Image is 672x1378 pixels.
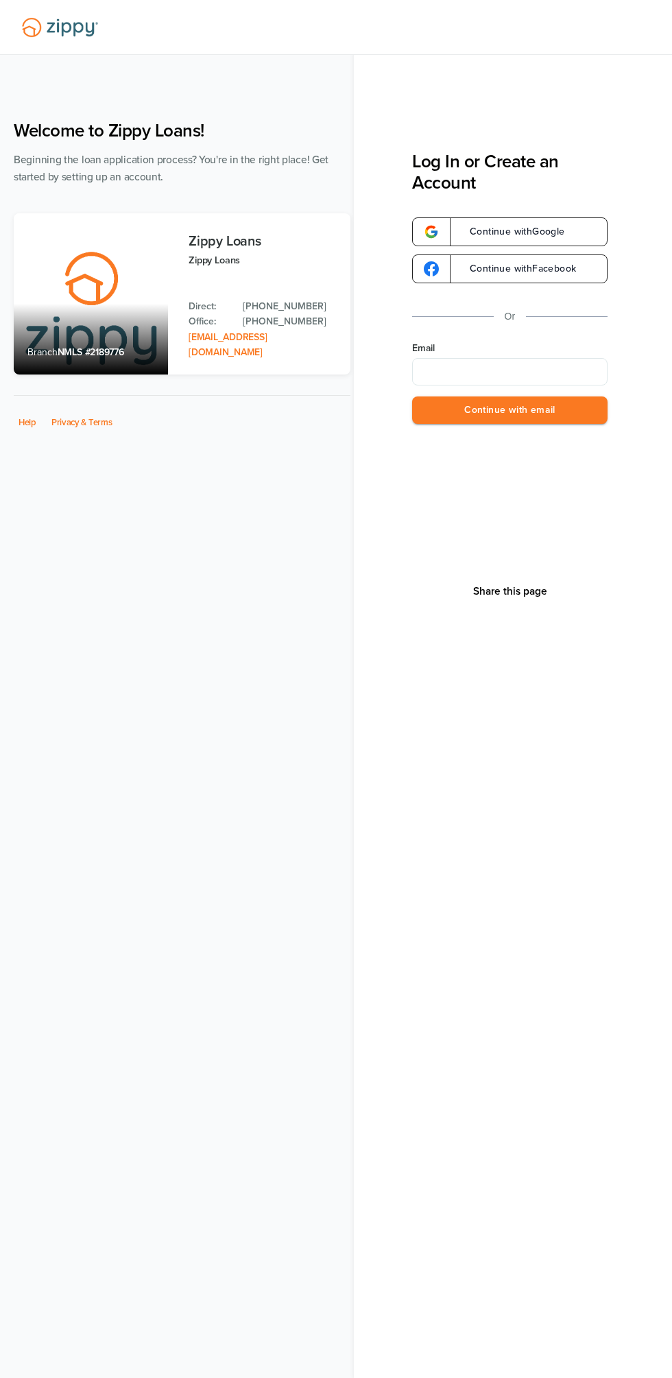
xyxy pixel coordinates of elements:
h3: Zippy Loans [189,234,337,249]
p: Office: [189,314,229,329]
button: Share This Page [469,584,551,598]
a: Email Address: zippyguide@zippymh.com [189,331,267,358]
p: Zippy Loans [189,252,337,268]
a: Help [19,417,36,428]
label: Email [412,342,608,355]
a: google-logoContinue withFacebook [412,254,608,283]
input: Email Address [412,358,608,385]
p: Direct: [189,299,229,314]
span: Beginning the loan application process? You're in the right place! Get started by setting up an a... [14,154,328,183]
button: Continue with email [412,396,608,425]
span: NMLS #2189776 [58,346,124,358]
a: Office Phone: 512-975-2947 [243,314,337,329]
h1: Welcome to Zippy Loans! [14,120,350,141]
span: Continue with Google [456,227,565,237]
a: google-logoContinue withGoogle [412,217,608,246]
span: Continue with Facebook [456,264,576,274]
img: google-logo [424,261,439,276]
img: Lender Logo [14,12,106,43]
h3: Log In or Create an Account [412,151,608,193]
span: Branch [27,346,58,358]
p: Or [505,308,516,325]
a: Direct Phone: 512-975-2947 [243,299,337,314]
a: Privacy & Terms [51,417,112,428]
img: google-logo [424,224,439,239]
